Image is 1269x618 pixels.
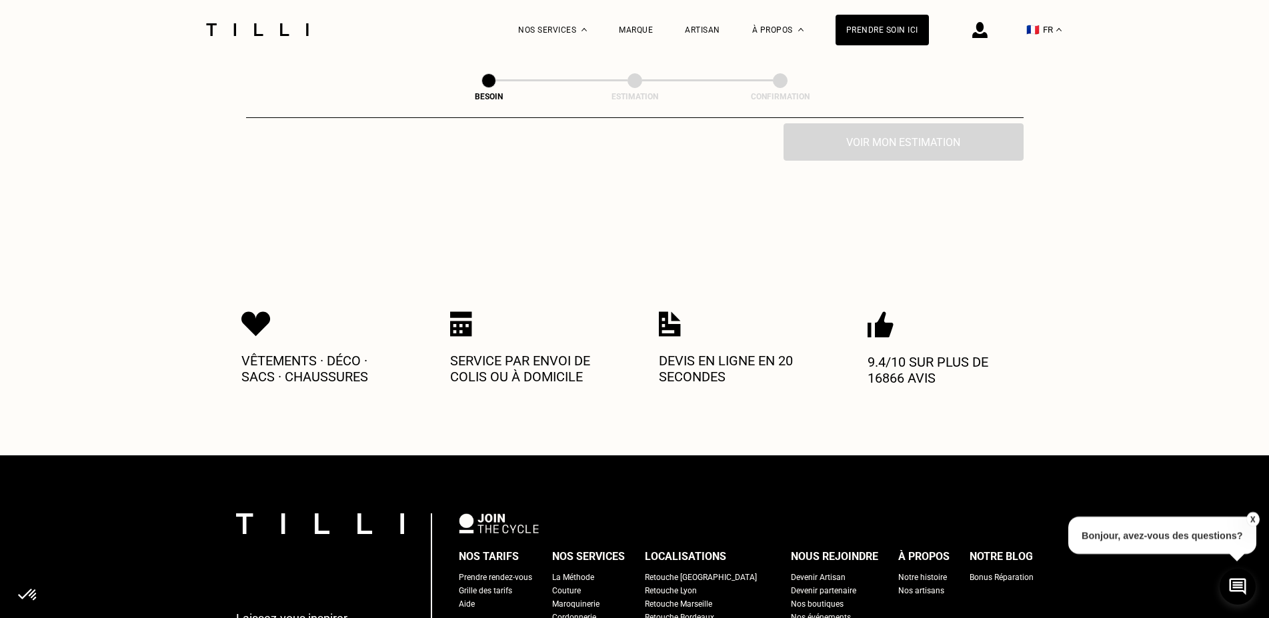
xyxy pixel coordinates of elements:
div: Estimation [568,92,702,101]
a: Devenir Artisan [791,571,846,584]
a: Retouche Marseille [645,597,712,611]
div: Nos tarifs [459,547,519,567]
p: 9.4/10 sur plus de 16866 avis [868,354,1028,386]
p: Devis en ligne en 20 secondes [659,353,819,385]
img: Icon [868,311,894,338]
img: Icon [241,311,271,337]
a: Nos artisans [898,584,944,597]
img: logo Join The Cycle [459,513,539,533]
div: Besoin [422,92,555,101]
img: menu déroulant [1056,28,1062,31]
a: Marque [619,25,653,35]
div: Localisations [645,547,726,567]
a: Artisan [685,25,720,35]
a: Couture [552,584,581,597]
a: Notre histoire [898,571,947,584]
button: X [1246,512,1259,527]
p: Service par envoi de colis ou à domicile [450,353,610,385]
a: Aide [459,597,475,611]
div: Nos services [552,547,625,567]
a: Nos boutiques [791,597,844,611]
img: Menu déroulant [581,28,587,31]
div: À propos [898,547,950,567]
a: Bonus Réparation [970,571,1034,584]
p: Vêtements · Déco · Sacs · Chaussures [241,353,401,385]
a: La Méthode [552,571,594,584]
img: icône connexion [972,22,988,38]
img: logo Tilli [236,513,404,534]
img: Icon [450,311,472,337]
img: Logo du service de couturière Tilli [201,23,313,36]
a: Prendre soin ici [836,15,929,45]
a: Grille des tarifs [459,584,512,597]
img: Menu déroulant à propos [798,28,804,31]
div: Confirmation [714,92,847,101]
a: Retouche [GEOGRAPHIC_DATA] [645,571,757,584]
div: Notre blog [970,547,1033,567]
a: Maroquinerie [552,597,599,611]
div: Nous rejoindre [791,547,878,567]
a: Retouche Lyon [645,584,697,597]
span: 🇫🇷 [1026,23,1040,36]
a: Devenir partenaire [791,584,856,597]
p: Bonjour, avez-vous des questions? [1068,517,1256,554]
img: Icon [659,311,681,337]
a: Prendre rendez-vous [459,571,532,584]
